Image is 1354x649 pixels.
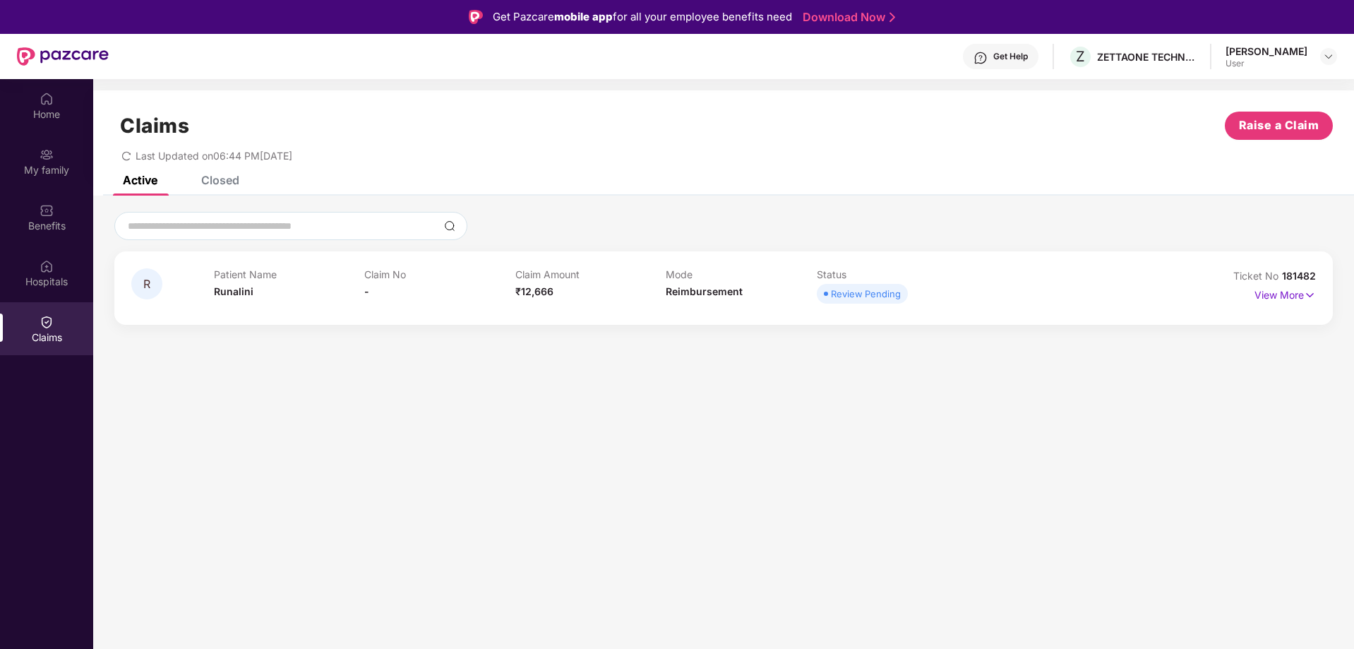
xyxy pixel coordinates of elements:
[444,220,455,232] img: svg+xml;base64,PHN2ZyBpZD0iU2VhcmNoLTMyeDMyIiB4bWxucz0iaHR0cDovL3d3dy53My5vcmcvMjAwMC9zdmciIHdpZH...
[1226,58,1307,69] div: User
[123,173,157,187] div: Active
[817,268,968,280] p: Status
[973,51,988,65] img: svg+xml;base64,PHN2ZyBpZD0iSGVscC0zMngzMiIgeG1sbnM9Imh0dHA6Ly93d3cudzMub3JnLzIwMDAvc3ZnIiB3aWR0aD...
[120,114,189,138] h1: Claims
[1097,50,1196,64] div: ZETTAONE TECHNOLOGIES INDIA PRIVATE LIMITED
[1233,270,1282,282] span: Ticket No
[515,285,553,297] span: ₹12,666
[136,150,292,162] span: Last Updated on 06:44 PM[DATE]
[469,10,483,24] img: Logo
[1225,112,1333,140] button: Raise a Claim
[1254,284,1316,303] p: View More
[201,173,239,187] div: Closed
[40,92,54,106] img: svg+xml;base64,PHN2ZyBpZD0iSG9tZSIgeG1sbnM9Imh0dHA6Ly93d3cudzMub3JnLzIwMDAvc3ZnIiB3aWR0aD0iMjAiIG...
[1323,51,1334,62] img: svg+xml;base64,PHN2ZyBpZD0iRHJvcGRvd24tMzJ4MzIiIHhtbG5zPSJodHRwOi8vd3d3LnczLm9yZy8yMDAwL3N2ZyIgd2...
[1304,287,1316,303] img: svg+xml;base64,PHN2ZyB4bWxucz0iaHR0cDovL3d3dy53My5vcmcvMjAwMC9zdmciIHdpZHRoPSIxNyIgaGVpZ2h0PSIxNy...
[143,278,150,290] span: R
[364,268,515,280] p: Claim No
[121,150,131,162] span: redo
[831,287,901,301] div: Review Pending
[40,259,54,273] img: svg+xml;base64,PHN2ZyBpZD0iSG9zcGl0YWxzIiB4bWxucz0iaHR0cDovL3d3dy53My5vcmcvMjAwMC9zdmciIHdpZHRoPS...
[40,148,54,162] img: svg+xml;base64,PHN2ZyB3aWR0aD0iMjAiIGhlaWdodD0iMjAiIHZpZXdCb3g9IjAgMCAyMCAyMCIgZmlsbD0ibm9uZSIgeG...
[666,268,817,280] p: Mode
[803,10,891,25] a: Download Now
[1076,48,1085,65] span: Z
[493,8,792,25] div: Get Pazcare for all your employee benefits need
[214,285,253,297] span: Runalini
[666,285,743,297] span: Reimbursement
[40,315,54,329] img: svg+xml;base64,PHN2ZyBpZD0iQ2xhaW0iIHhtbG5zPSJodHRwOi8vd3d3LnczLm9yZy8yMDAwL3N2ZyIgd2lkdGg9IjIwIi...
[554,10,613,23] strong: mobile app
[40,203,54,218] img: svg+xml;base64,PHN2ZyBpZD0iQmVuZWZpdHMiIHhtbG5zPSJodHRwOi8vd3d3LnczLm9yZy8yMDAwL3N2ZyIgd2lkdGg9Ij...
[1226,44,1307,58] div: [PERSON_NAME]
[17,47,109,66] img: New Pazcare Logo
[889,10,895,25] img: Stroke
[1239,117,1319,134] span: Raise a Claim
[1282,270,1316,282] span: 181482
[515,268,666,280] p: Claim Amount
[364,285,369,297] span: -
[993,51,1028,62] div: Get Help
[214,268,365,280] p: Patient Name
